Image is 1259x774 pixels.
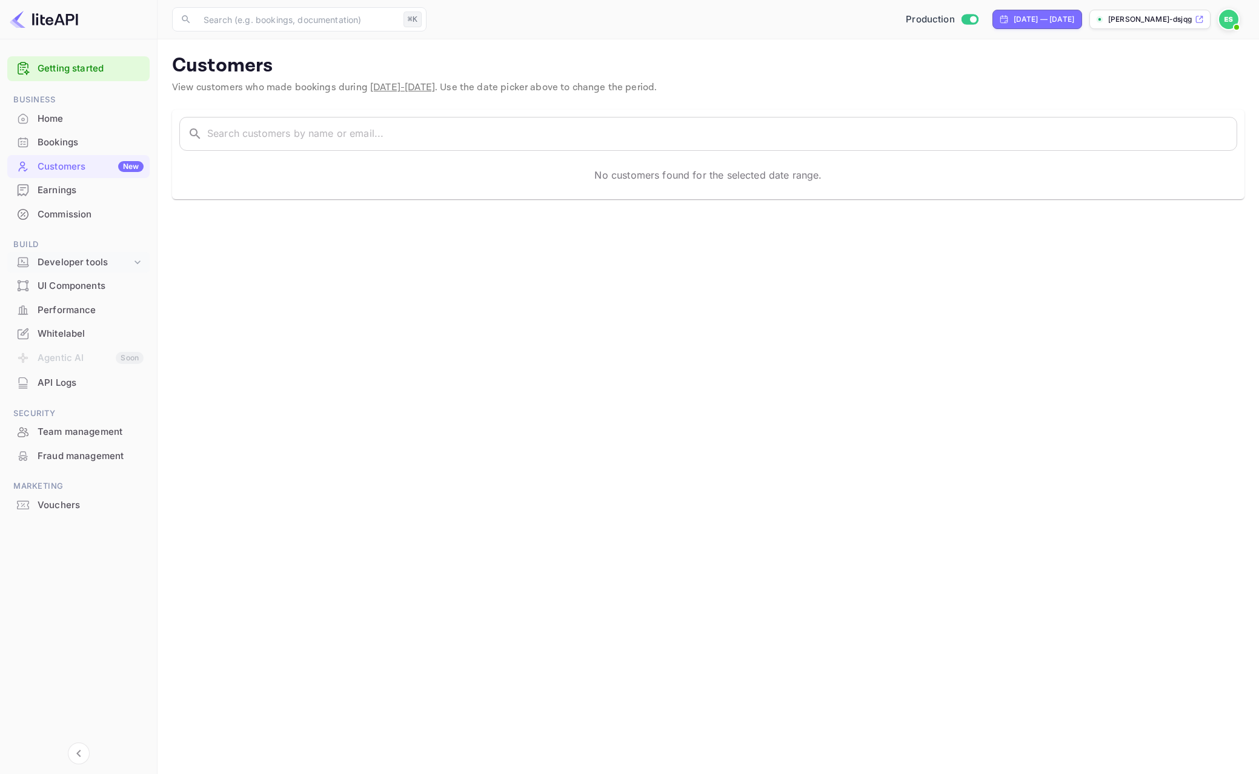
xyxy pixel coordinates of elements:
[38,160,144,174] div: Customers
[7,494,150,517] div: Vouchers
[38,498,144,512] div: Vouchers
[38,279,144,293] div: UI Components
[7,179,150,202] div: Earnings
[172,81,657,94] span: View customers who made bookings during . Use the date picker above to change the period.
[38,136,144,150] div: Bookings
[10,10,78,29] img: LiteAPI logo
[7,107,150,131] div: Home
[38,376,144,390] div: API Logs
[7,93,150,107] span: Business
[7,371,150,395] div: API Logs
[7,155,150,179] div: CustomersNew
[38,449,144,463] div: Fraud management
[7,155,150,177] a: CustomersNew
[370,81,435,94] span: [DATE] - [DATE]
[1014,14,1074,25] div: [DATE] — [DATE]
[992,10,1082,29] div: Click to change the date range period
[7,131,150,154] div: Bookings
[7,203,150,227] div: Commission
[7,238,150,251] span: Build
[68,743,90,764] button: Collapse navigation
[7,445,150,467] a: Fraud management
[7,407,150,420] span: Security
[7,179,150,201] a: Earnings
[7,107,150,130] a: Home
[7,299,150,321] a: Performance
[118,161,144,172] div: New
[207,117,1237,151] input: Search customers by name or email...
[7,299,150,322] div: Performance
[38,112,144,126] div: Home
[1108,14,1192,25] p: [PERSON_NAME]-dsjqg.nuit...
[7,56,150,81] div: Getting started
[7,203,150,225] a: Commission
[7,322,150,345] a: Whitelabel
[7,131,150,153] a: Bookings
[7,480,150,493] span: Marketing
[404,12,422,27] div: ⌘K
[7,494,150,516] a: Vouchers
[172,54,1244,78] p: Customers
[901,13,983,27] div: Switch to Sandbox mode
[7,274,150,297] a: UI Components
[7,420,150,443] a: Team management
[38,256,131,270] div: Developer tools
[7,445,150,468] div: Fraud management
[38,425,144,439] div: Team management
[7,371,150,394] a: API Logs
[38,62,144,76] a: Getting started
[594,168,822,182] p: No customers found for the selected date range.
[196,7,399,31] input: Search (e.g. bookings, documentation)
[7,420,150,444] div: Team management
[7,252,150,273] div: Developer tools
[1219,10,1238,29] img: Ethan Sayre
[38,208,144,222] div: Commission
[38,303,144,317] div: Performance
[906,13,955,27] span: Production
[7,274,150,298] div: UI Components
[38,184,144,197] div: Earnings
[7,322,150,346] div: Whitelabel
[38,327,144,341] div: Whitelabel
